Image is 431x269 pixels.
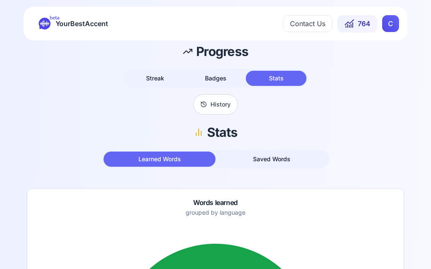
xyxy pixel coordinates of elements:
span: Saved Words [253,155,290,162]
span: Learned Words [138,155,181,162]
button: Contact Us [283,15,333,32]
a: betaYourBestAccent [32,18,115,29]
span: YourBestAccent [56,18,108,29]
div: C [382,15,399,32]
span: Streak [146,75,164,82]
button: History [193,94,238,115]
button: CC [382,15,399,32]
p: grouped by language [186,208,245,217]
h1: Stats [194,125,237,140]
span: Badges [205,75,226,82]
button: 764 [338,15,377,32]
span: 764 [358,19,370,29]
span: Stats [269,75,284,82]
span: beta [50,14,59,21]
h1: Progress [183,44,248,59]
h3: Words learned [193,199,238,206]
